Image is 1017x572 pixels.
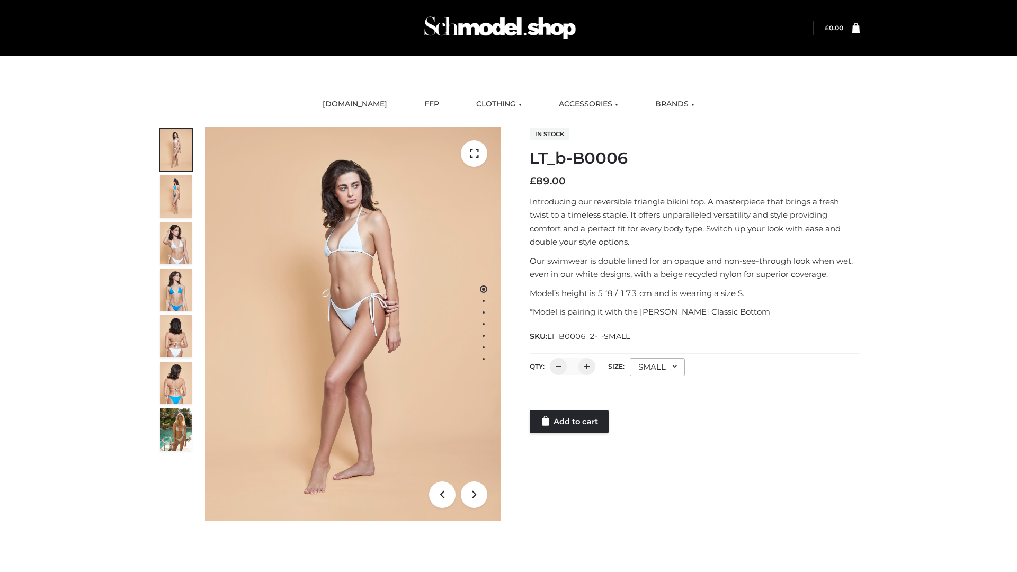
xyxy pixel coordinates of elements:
[825,24,829,32] span: £
[160,408,192,451] img: Arieltop_CloudNine_AzureSky2.jpg
[160,315,192,358] img: ArielClassicBikiniTop_CloudNine_AzureSky_OW114ECO_7-scaled.jpg
[530,128,569,140] span: In stock
[468,93,530,116] a: CLOTHING
[530,195,860,249] p: Introducing our reversible triangle bikini top. A masterpiece that brings a fresh twist to a time...
[160,269,192,311] img: ArielClassicBikiniTop_CloudNine_AzureSky_OW114ECO_4-scaled.jpg
[421,7,579,49] img: Schmodel Admin 964
[547,332,630,341] span: LT_B0006_2-_-SMALL
[530,254,860,281] p: Our swimwear is double lined for an opaque and non-see-through look when wet, even in our white d...
[530,330,631,343] span: SKU:
[530,175,536,187] span: £
[825,24,843,32] a: £0.00
[160,129,192,171] img: ArielClassicBikiniTop_CloudNine_AzureSky_OW114ECO_1-scaled.jpg
[825,24,843,32] bdi: 0.00
[160,175,192,218] img: ArielClassicBikiniTop_CloudNine_AzureSky_OW114ECO_2-scaled.jpg
[315,93,395,116] a: [DOMAIN_NAME]
[160,222,192,264] img: ArielClassicBikiniTop_CloudNine_AzureSky_OW114ECO_3-scaled.jpg
[551,93,626,116] a: ACCESSORIES
[530,362,545,370] label: QTY:
[530,287,860,300] p: Model’s height is 5 ‘8 / 173 cm and is wearing a size S.
[630,358,685,376] div: SMALL
[416,93,447,116] a: FFP
[647,93,702,116] a: BRANDS
[530,410,609,433] a: Add to cart
[530,175,566,187] bdi: 89.00
[530,305,860,319] p: *Model is pairing it with the [PERSON_NAME] Classic Bottom
[205,127,501,521] img: ArielClassicBikiniTop_CloudNine_AzureSky_OW114ECO_1
[530,149,860,168] h1: LT_b-B0006
[608,362,625,370] label: Size:
[160,362,192,404] img: ArielClassicBikiniTop_CloudNine_AzureSky_OW114ECO_8-scaled.jpg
